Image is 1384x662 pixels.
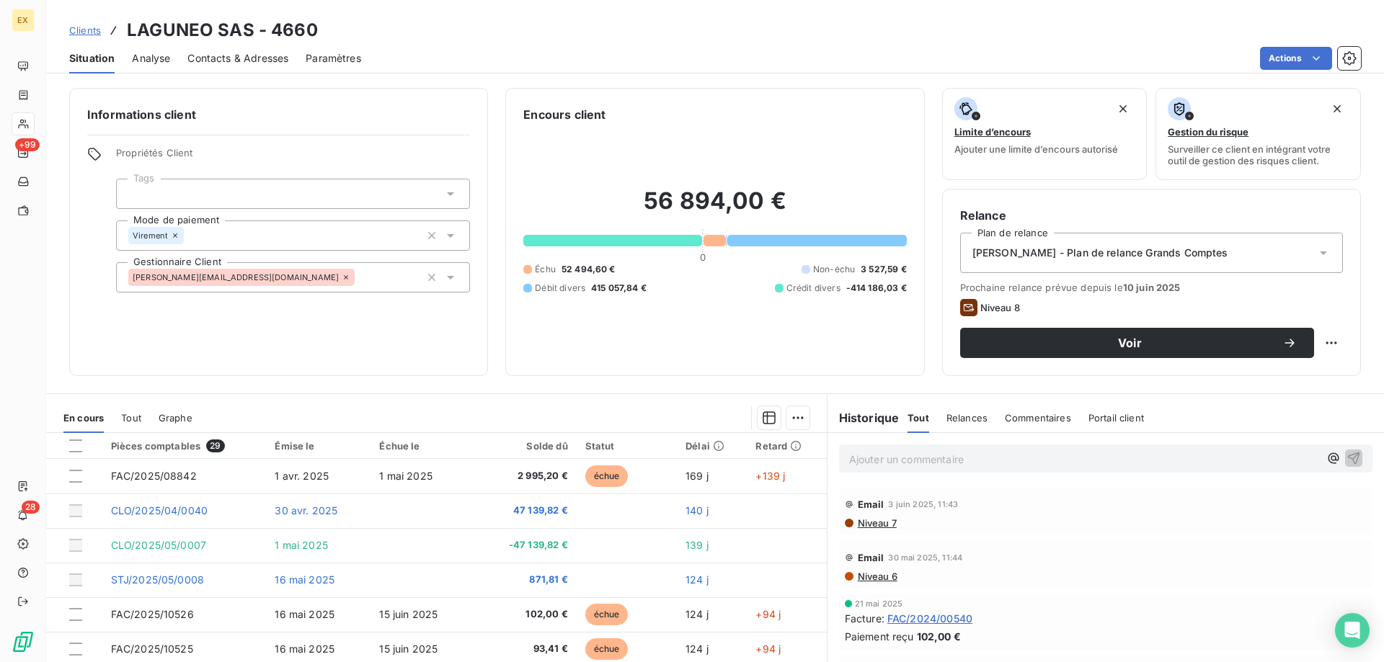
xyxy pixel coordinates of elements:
[275,504,337,516] span: 30 avr. 2025
[700,251,706,263] span: 0
[275,539,328,551] span: 1 mai 2025
[484,538,567,553] span: -47 139,82 €
[206,439,224,452] span: 29
[856,517,897,529] span: Niveau 7
[69,24,101,36] span: Clients
[1168,126,1248,138] span: Gestion du risque
[12,9,35,32] div: EX
[686,440,738,452] div: Délai
[535,282,585,295] span: Débit divers
[585,638,629,660] span: échue
[686,504,709,516] span: 140 j
[1088,412,1144,424] span: Portail client
[686,608,709,620] span: 124 j
[275,470,329,482] span: 1 avr. 2025
[960,207,1343,224] h6: Relance
[111,504,208,516] span: CLO/2025/04/0040
[845,629,914,644] span: Paiement reçu
[87,106,470,123] h6: Informations client
[355,271,366,284] input: Ajouter une valeur
[484,573,567,587] span: 871,81 €
[846,282,907,295] span: -414 186,03 €
[861,263,907,276] span: 3 527,59 €
[1005,412,1071,424] span: Commentaires
[980,302,1020,313] span: Niveau 8
[858,552,884,563] span: Email
[1260,47,1332,70] button: Actions
[755,470,785,482] span: +139 j
[159,412,192,424] span: Graphe
[828,409,900,426] h6: Historique
[972,246,1228,260] span: [PERSON_NAME] - Plan de relance Grands Comptes
[275,573,334,586] span: 16 mai 2025
[960,282,1343,293] span: Prochaine relance prévue depuis le
[755,440,817,452] div: Retard
[946,412,988,424] span: Relances
[755,643,781,655] span: +94 j
[111,608,194,620] span: FAC/2025/10526
[111,539,206,551] span: CLO/2025/05/0007
[954,126,1031,138] span: Limite d’encours
[908,412,929,424] span: Tout
[116,147,470,167] span: Propriétés Client
[132,51,170,66] span: Analyse
[484,607,567,622] span: 102,00 €
[858,498,884,510] span: Email
[591,282,647,295] span: 415 057,84 €
[484,504,567,518] span: 47 139,82 €
[585,604,629,625] span: échue
[845,611,884,626] span: Facture :
[888,553,962,562] span: 30 mai 2025, 11:44
[888,500,958,509] span: 3 juin 2025, 11:43
[69,51,115,66] span: Situation
[111,470,197,482] span: FAC/2025/08842
[306,51,361,66] span: Paramètres
[128,187,140,200] input: Ajouter une valeur
[379,440,466,452] div: Échue le
[1168,143,1349,166] span: Surveiller ce client en intégrant votre outil de gestion des risques client.
[535,263,556,276] span: Échu
[960,328,1314,358] button: Voir
[1155,88,1361,180] button: Gestion du risqueSurveiller ce client en intégrant votre outil de gestion des risques client.
[484,642,567,656] span: 93,41 €
[686,643,709,655] span: 124 j
[379,643,438,655] span: 15 juin 2025
[187,51,288,66] span: Contacts & Adresses
[133,273,339,282] span: [PERSON_NAME][EMAIL_ADDRESS][DOMAIN_NAME]
[887,611,972,626] span: FAC/2024/00540
[585,440,668,452] div: Statut
[379,608,438,620] span: 15 juin 2025
[275,440,362,452] div: Émise le
[585,465,629,487] span: échue
[111,573,204,586] span: STJ/2025/05/0008
[15,138,40,151] span: +99
[523,187,906,230] h2: 56 894,00 €
[954,143,1118,155] span: Ajouter une limite d’encours autorisé
[562,263,616,276] span: 52 494,60 €
[686,539,709,551] span: 139 j
[275,608,334,620] span: 16 mai 2025
[69,23,101,37] a: Clients
[755,608,781,620] span: +94 j
[22,501,40,514] span: 28
[484,440,567,452] div: Solde dû
[111,439,258,452] div: Pièces comptables
[977,337,1282,349] span: Voir
[275,643,334,655] span: 16 mai 2025
[786,282,840,295] span: Crédit divers
[523,106,605,123] h6: Encours client
[184,229,195,242] input: Ajouter une valeur
[1123,282,1181,293] span: 10 juin 2025
[111,643,193,655] span: FAC/2025/10525
[942,88,1148,180] button: Limite d’encoursAjouter une limite d’encours autorisé
[855,599,903,608] span: 21 mai 2025
[686,573,709,586] span: 124 j
[121,412,141,424] span: Tout
[127,17,318,43] h3: LAGUNEO SAS - 4660
[813,263,855,276] span: Non-échu
[63,412,104,424] span: En cours
[484,469,567,483] span: 2 995,20 €
[856,571,897,582] span: Niveau 6
[1335,613,1370,648] div: Open Intercom Messenger
[379,470,432,482] span: 1 mai 2025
